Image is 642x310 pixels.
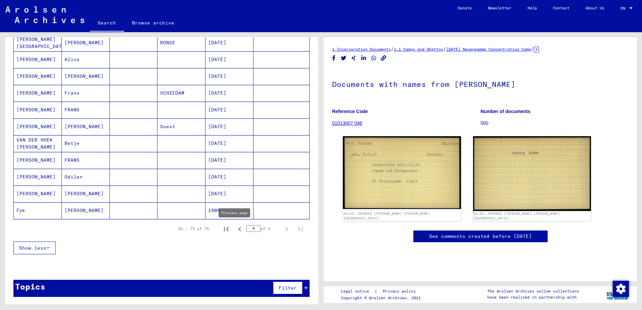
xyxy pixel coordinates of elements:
a: 1.1 Camps and Ghettos [394,47,443,52]
span: / [443,46,446,52]
a: Privacy policy [377,288,424,295]
mat-cell: [DATE] [205,85,254,101]
mat-cell: [PERSON_NAME] [62,118,110,135]
p: have been realized in partnership with [487,294,579,300]
mat-cell: FRANS [62,102,110,118]
button: Share on WhatsApp [370,54,377,62]
div: of 3 [246,225,280,232]
span: Filter [279,285,297,291]
mat-cell: [DATE] [205,186,254,202]
span: / [531,46,534,52]
a: 1 Incarceration Documents [332,47,391,52]
span: Show less [19,245,46,251]
img: 002.jpg [473,136,591,211]
mat-cell: Frans [62,85,110,101]
button: Previous page [233,222,246,236]
a: Browse archive [124,15,182,31]
button: Share on LinkedIn [360,54,367,62]
img: Change consent [613,281,629,297]
div: Topics [15,280,45,293]
img: yv_logo.png [605,286,630,303]
mat-cell: [DATE] [205,118,254,135]
mat-cell: [PERSON_NAME] [62,202,110,219]
mat-cell: [DATE] [205,68,254,85]
button: First page [220,222,233,236]
span: EN [621,6,628,11]
a: 01013007 046 [332,120,362,126]
mat-cell: [DATE] [205,51,254,68]
mat-cell: [PERSON_NAME] [62,186,110,202]
mat-cell: [PERSON_NAME] [14,68,62,85]
button: Next page [280,222,293,236]
mat-cell: [PERSON_NAME] [62,35,110,51]
b: Reference Code [332,109,368,114]
img: Arolsen_neg.svg [5,6,84,23]
mat-cell: [DATE] [205,135,254,152]
p: 500 [480,120,629,127]
button: Share on Facebook [330,54,337,62]
mat-cell: Гук [14,202,62,219]
mat-cell: Betje [62,135,110,152]
mat-cell: [PERSON_NAME] [14,118,62,135]
mat-cell: [PERSON_NAME] [14,85,62,101]
a: DocID: 3659929 ([PERSON_NAME] [PERSON_NAME][GEOGRAPHIC_DATA]) [473,212,560,220]
mat-cell: RONSE [157,35,205,51]
button: Filter [273,281,303,294]
a: See comments created before [DATE] [429,233,532,240]
div: 51 – 75 of 75 [178,226,209,232]
mat-cell: SCHIEDAM [157,85,205,101]
button: Copy link [380,54,387,62]
a: Search [90,15,124,32]
mat-cell: [PERSON_NAME] [14,169,62,185]
a: DocID: 3659929 ([PERSON_NAME] [PERSON_NAME][GEOGRAPHIC_DATA]) [343,212,430,220]
div: | [341,288,424,295]
mat-cell: VAN DER HOEK [PERSON_NAME] [14,135,62,152]
mat-cell: [PERSON_NAME] [14,51,62,68]
mat-cell: [PERSON_NAME] [14,186,62,202]
mat-cell: [DATE] [205,169,254,185]
a: [DATE] Neuengamme Concentration Camp [446,47,531,52]
p: Copyright © Arolsen Archives, 2021 [341,295,424,301]
button: Share on Twitter [340,54,347,62]
span: / [391,46,394,52]
h1: Documents with names from [PERSON_NAME] [332,69,629,98]
mat-cell: Odilen [62,169,110,185]
button: Show less [13,242,56,254]
mat-cell: 1908 [205,202,254,219]
mat-cell: Alice [62,51,110,68]
mat-cell: [PERSON_NAME][GEOGRAPHIC_DATA] [14,35,62,51]
mat-cell: [DATE] [205,152,254,168]
mat-cell: [DATE] [205,35,254,51]
mat-cell: [PERSON_NAME] [14,102,62,118]
mat-cell: Soest [157,118,205,135]
mat-cell: [PERSON_NAME] [14,152,62,168]
button: Last page [293,222,307,236]
mat-cell: FRANS [62,152,110,168]
img: 001.jpg [343,136,461,209]
p: The Arolsen Archives online collections [487,288,579,294]
mat-cell: [PERSON_NAME] [62,68,110,85]
a: Legal notice [341,288,374,295]
mat-cell: [DATE] [205,102,254,118]
b: Number of documents [480,109,531,114]
button: Share on Xing [350,54,357,62]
